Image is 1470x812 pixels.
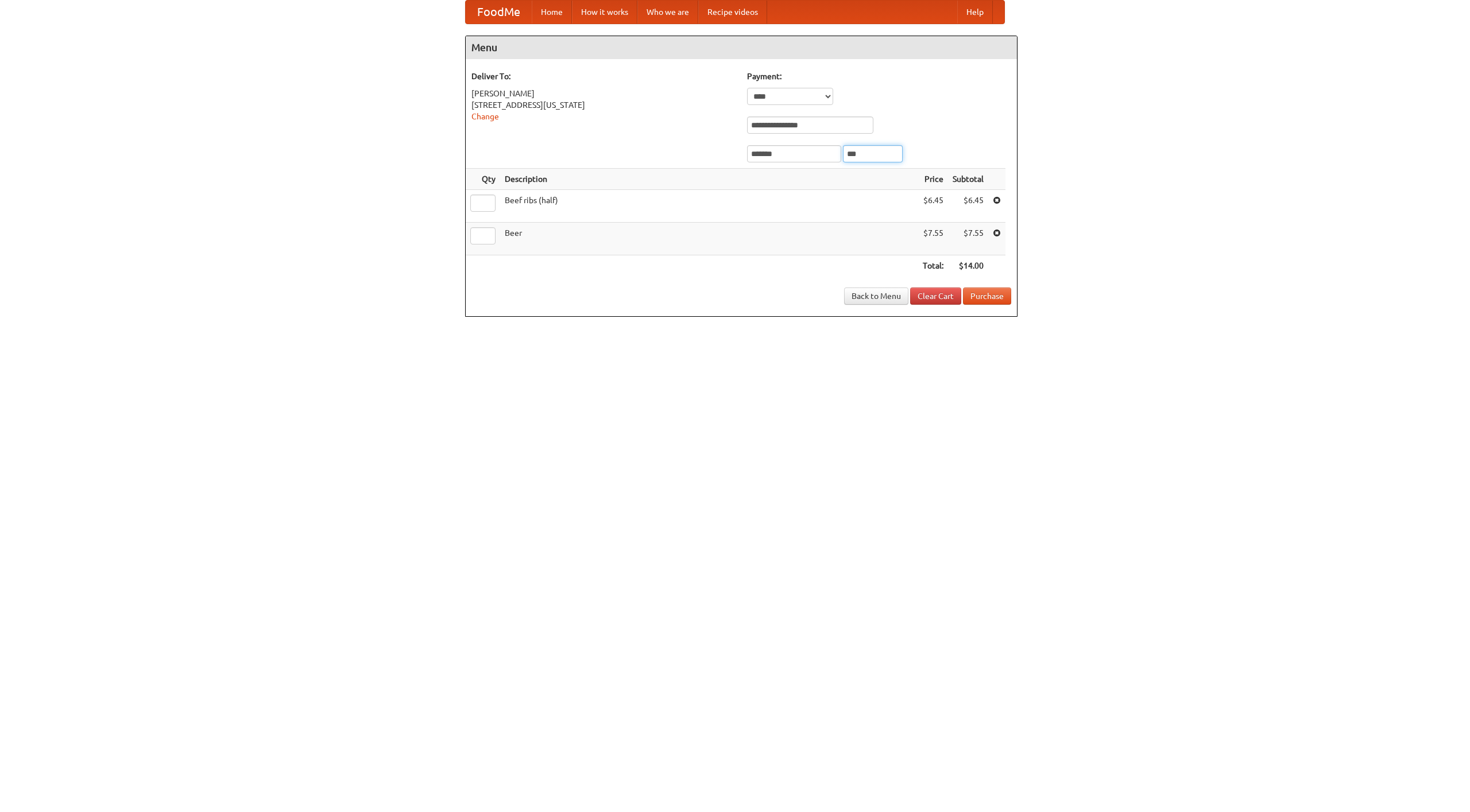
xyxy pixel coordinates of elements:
[466,36,1017,59] h4: Menu
[466,1,532,24] a: FoodMe
[844,287,908,305] a: Back to Menu
[637,1,698,24] a: Who we are
[471,88,736,99] div: [PERSON_NAME]
[500,169,918,190] th: Description
[698,1,767,24] a: Recipe videos
[466,169,500,190] th: Qty
[948,223,988,255] td: $7.55
[918,190,948,223] td: $6.45
[948,190,988,223] td: $6.45
[532,1,572,24] a: Home
[471,99,736,111] div: [STREET_ADDRESS][US_STATE]
[471,71,736,82] h5: Deliver To:
[572,1,637,24] a: How it works
[918,255,948,277] th: Total:
[918,169,948,190] th: Price
[948,255,988,277] th: $14.00
[957,1,993,24] a: Help
[910,287,961,305] a: Clear Cart
[471,112,499,121] a: Change
[500,223,918,255] td: Beer
[948,169,988,190] th: Subtotal
[963,287,1011,305] button: Purchase
[918,223,948,255] td: $7.55
[500,190,918,223] td: Beef ribs (half)
[747,71,1011,82] h5: Payment:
